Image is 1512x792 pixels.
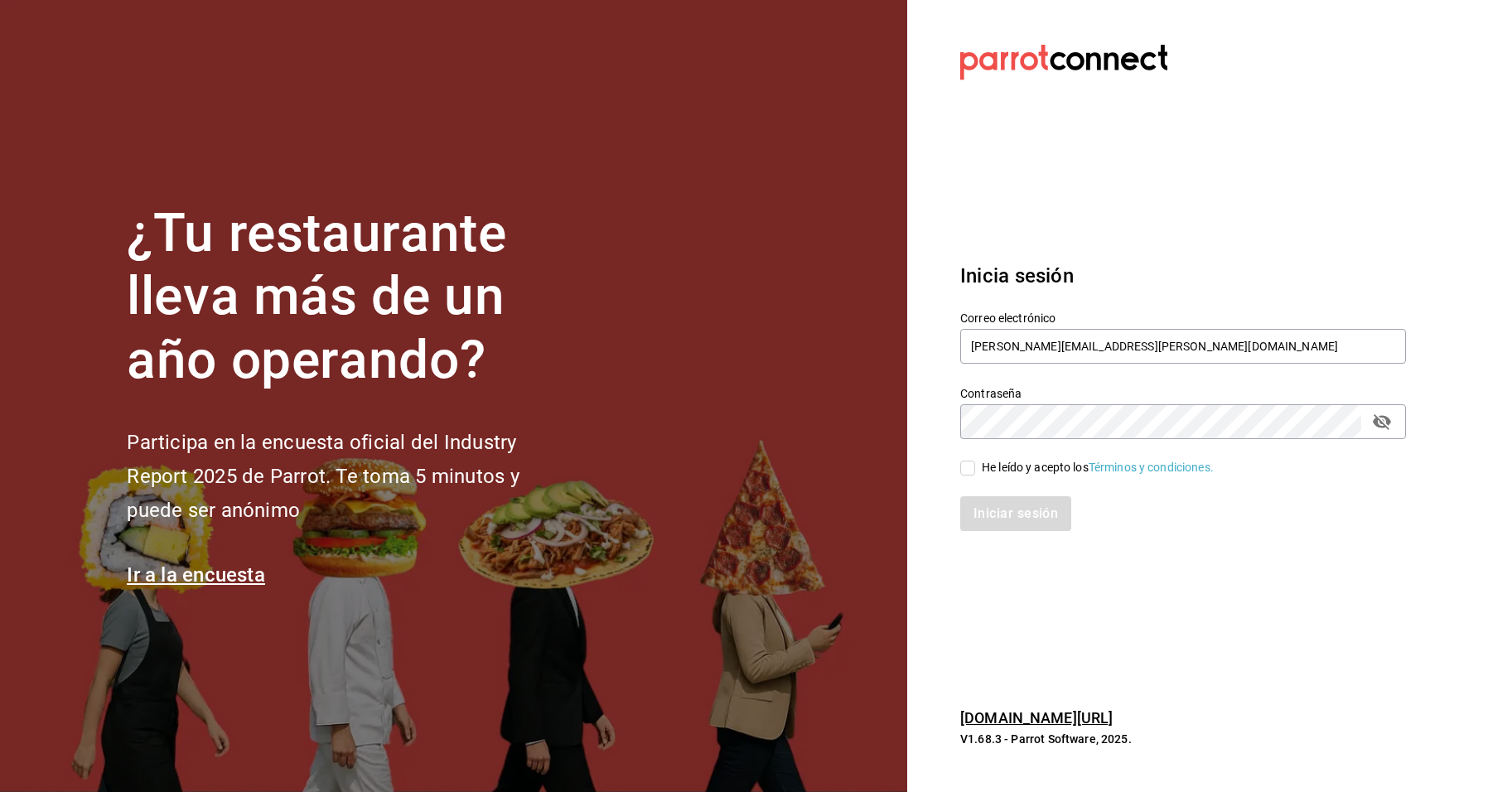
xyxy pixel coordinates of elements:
h2: Participa en la encuesta oficial del Industry Report 2025 de Parrot. Te toma 5 minutos y puede se... [127,426,574,527]
label: Correo electrónico [960,311,1406,323]
div: He leído y acepto los [982,459,1214,476]
button: passwordField [1368,408,1396,436]
p: V1.68.3 - Parrot Software, 2025. [960,731,1406,747]
h3: Inicia sesión [960,261,1406,291]
a: [DOMAIN_NAME][URL] [960,709,1113,727]
h1: ¿Tu restaurante lleva más de un año operando? [127,202,574,393]
a: Ir a la encuesta [127,563,265,587]
input: Ingresa tu correo electrónico [960,329,1406,364]
label: Contraseña [960,387,1406,398]
a: Términos y condiciones. [1089,461,1214,474]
